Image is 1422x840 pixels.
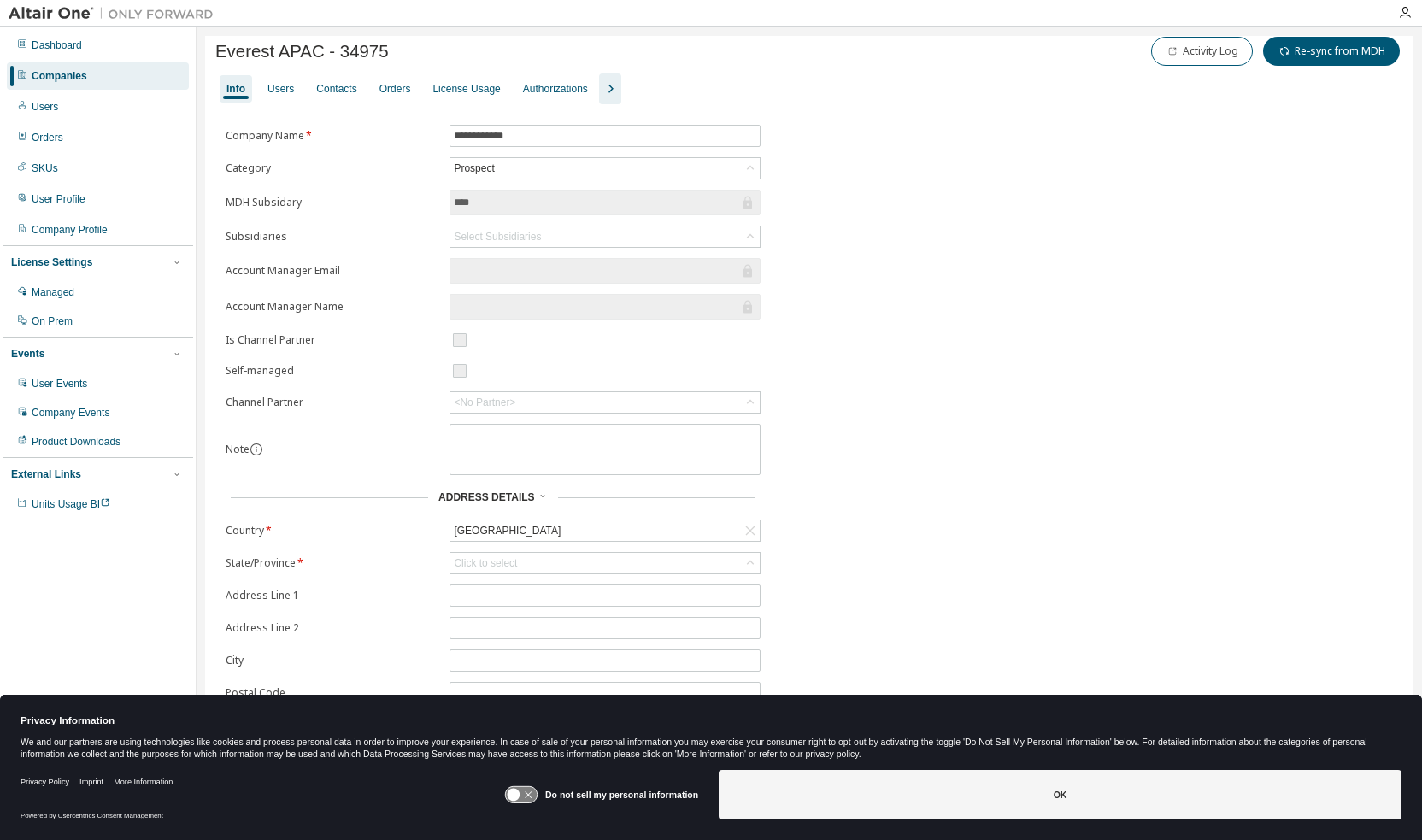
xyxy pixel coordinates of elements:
[450,392,760,413] div: <No Partner>
[32,192,85,206] div: User Profile
[226,654,439,667] label: City
[450,158,760,179] div: Prospect
[226,196,439,209] label: MDH Subsidary
[454,556,517,570] div: Click to select
[226,333,439,347] label: Is Channel Partner
[32,435,120,449] div: Product Downloads
[454,230,541,244] div: Select Subsidiaries
[1151,37,1253,66] button: Activity Log
[11,256,92,269] div: License Settings
[226,442,250,456] label: Note
[450,553,760,573] div: Click to select
[32,406,109,420] div: Company Events
[226,230,439,244] label: Subsidiaries
[450,226,760,247] div: Select Subsidiaries
[379,82,411,96] div: Orders
[226,686,439,700] label: Postal Code
[32,314,73,328] div: On Prem
[32,38,82,52] div: Dashboard
[32,498,110,510] span: Units Usage BI
[9,5,222,22] img: Altair One
[11,467,81,481] div: External Links
[226,162,439,175] label: Category
[226,396,439,409] label: Channel Partner
[32,223,108,237] div: Company Profile
[32,100,58,114] div: Users
[451,521,563,540] div: [GEOGRAPHIC_DATA]
[438,491,534,503] span: Address Details
[11,347,44,361] div: Events
[226,264,439,278] label: Account Manager Email
[523,82,588,96] div: Authorizations
[215,42,389,62] span: Everest APAC - 34975
[226,589,439,602] label: Address Line 1
[226,129,439,143] label: Company Name
[226,300,439,314] label: Account Manager Name
[32,162,58,175] div: SKUs
[226,524,439,537] label: Country
[316,82,356,96] div: Contacts
[451,159,497,178] div: Prospect
[226,82,245,96] div: Info
[450,520,760,541] div: [GEOGRAPHIC_DATA]
[250,443,263,456] button: information
[454,396,515,409] div: <No Partner>
[1263,37,1400,66] button: Re-sync from MDH
[32,377,87,391] div: User Events
[226,556,439,570] label: State/Province
[432,82,500,96] div: License Usage
[267,82,294,96] div: Users
[32,285,74,299] div: Managed
[32,131,63,144] div: Orders
[226,621,439,635] label: Address Line 2
[226,364,439,378] label: Self-managed
[32,69,87,83] div: Companies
